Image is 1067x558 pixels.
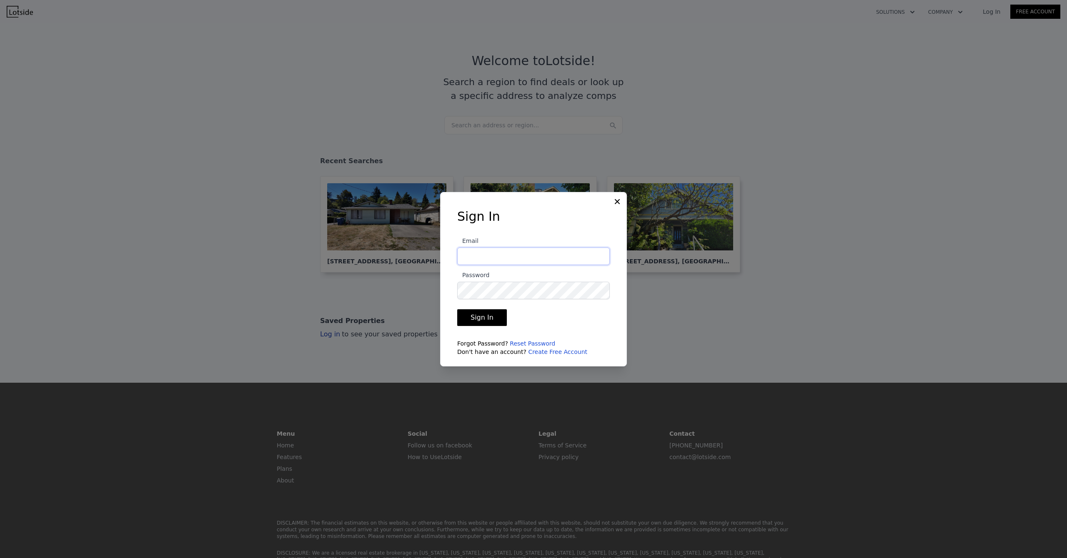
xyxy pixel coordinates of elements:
[457,282,610,299] input: Password
[457,247,610,265] input: Email
[528,348,587,355] a: Create Free Account
[457,309,507,326] button: Sign In
[457,237,478,244] span: Email
[457,339,610,356] div: Forgot Password? Don't have an account?
[457,272,489,278] span: Password
[457,209,610,224] h3: Sign In
[510,340,555,347] a: Reset Password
